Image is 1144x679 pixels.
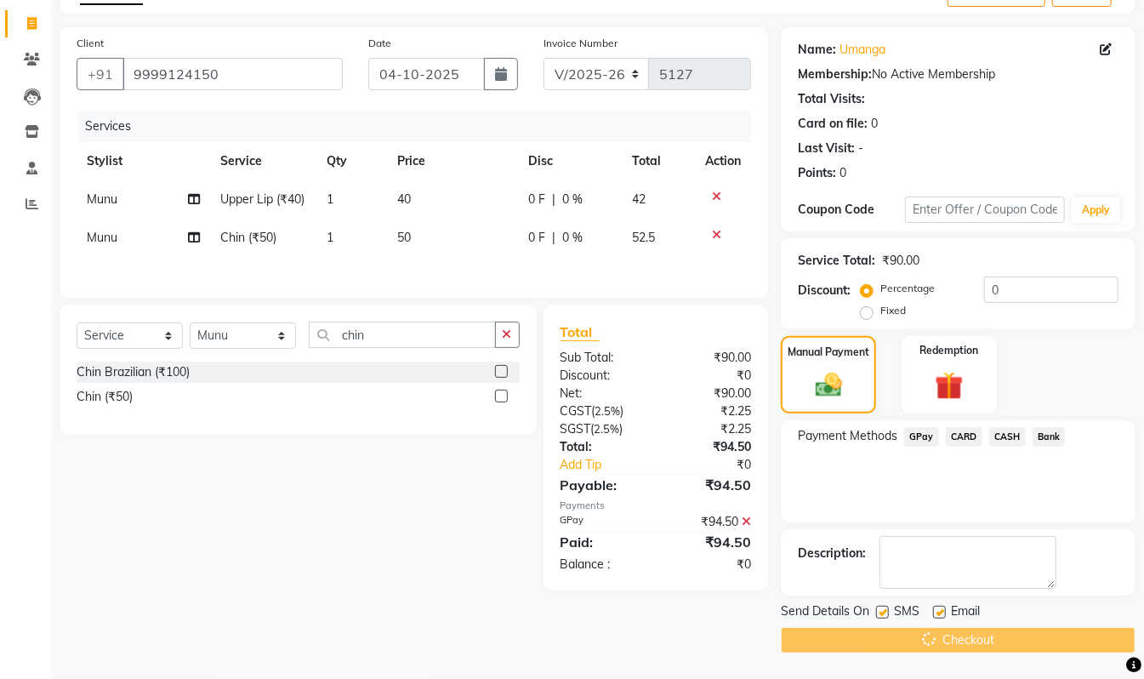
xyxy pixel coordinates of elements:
[919,343,978,358] label: Redemption
[87,191,117,207] span: Munu
[387,142,518,180] th: Price
[840,41,885,59] a: Umanga
[798,282,851,300] div: Discount:
[220,230,276,245] span: Chin (₹50)
[562,229,583,247] span: 0 %
[926,368,972,403] img: _gift.svg
[880,303,906,318] label: Fixed
[561,421,591,436] span: SGST
[798,252,875,270] div: Service Total:
[905,197,1065,223] input: Enter Offer / Coupon Code
[368,36,391,51] label: Date
[871,115,878,133] div: 0
[78,111,764,142] div: Services
[562,191,583,208] span: 0 %
[989,427,1026,447] span: CASH
[656,438,764,456] div: ₹94.50
[518,142,622,180] th: Disc
[798,140,855,157] div: Last Visit:
[87,230,117,245] span: Munu
[77,388,133,406] div: Chin (₹50)
[548,438,656,456] div: Total:
[840,164,846,182] div: 0
[528,191,545,208] span: 0 F
[548,556,656,573] div: Balance :
[798,41,836,59] div: Name:
[548,385,656,402] div: Net:
[548,456,674,474] a: Add Tip
[695,142,751,180] th: Action
[561,323,600,341] span: Total
[397,230,411,245] span: 50
[656,349,764,367] div: ₹90.00
[77,36,104,51] label: Client
[632,191,646,207] span: 42
[798,66,1118,83] div: No Active Membership
[528,229,545,247] span: 0 F
[798,201,905,219] div: Coupon Code
[656,367,764,385] div: ₹0
[1072,197,1120,223] button: Apply
[882,252,919,270] div: ₹90.00
[798,427,897,445] span: Payment Methods
[798,545,866,562] div: Description:
[309,322,496,348] input: Search or Scan
[548,349,656,367] div: Sub Total:
[210,142,316,180] th: Service
[77,363,190,381] div: Chin Brazilian (₹100)
[674,456,764,474] div: ₹0
[561,499,752,513] div: Payments
[798,90,865,108] div: Total Visits:
[798,115,868,133] div: Card on file:
[552,229,555,247] span: |
[656,385,764,402] div: ₹90.00
[595,404,621,418] span: 2.5%
[548,420,656,438] div: ( )
[858,140,863,157] div: -
[397,191,411,207] span: 40
[548,532,656,552] div: Paid:
[548,402,656,420] div: ( )
[548,367,656,385] div: Discount:
[544,36,618,51] label: Invoice Number
[656,420,764,438] div: ₹2.25
[327,191,333,207] span: 1
[327,230,333,245] span: 1
[1033,427,1066,447] span: Bank
[316,142,387,180] th: Qty
[656,532,764,552] div: ₹94.50
[894,602,919,624] span: SMS
[798,164,836,182] div: Points:
[951,602,980,624] span: Email
[622,142,695,180] th: Total
[656,402,764,420] div: ₹2.25
[781,602,869,624] span: Send Details On
[904,427,939,447] span: GPay
[946,427,982,447] span: CARD
[122,58,343,90] input: Search by Name/Mobile/Email/Code
[656,475,764,495] div: ₹94.50
[548,513,656,531] div: GPay
[220,191,304,207] span: Upper Lip (₹40)
[595,422,620,436] span: 2.5%
[880,281,935,296] label: Percentage
[807,370,851,401] img: _cash.svg
[656,556,764,573] div: ₹0
[548,475,656,495] div: Payable:
[552,191,555,208] span: |
[77,58,124,90] button: +91
[77,142,210,180] th: Stylist
[656,513,764,531] div: ₹94.50
[632,230,655,245] span: 52.5
[798,66,872,83] div: Membership:
[788,345,869,360] label: Manual Payment
[561,403,592,419] span: CGST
